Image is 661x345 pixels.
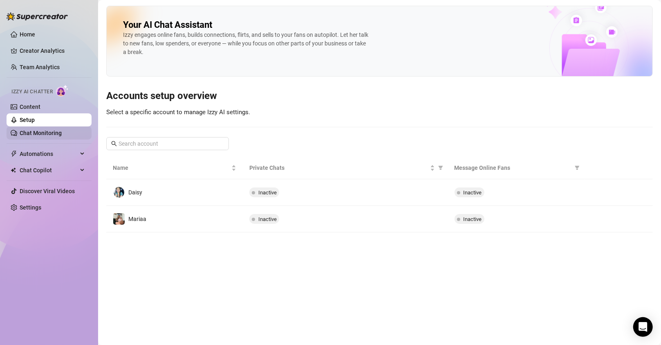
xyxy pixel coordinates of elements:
[113,213,125,225] img: Mariaa
[258,189,277,196] span: Inactive
[20,164,78,177] span: Chat Copilot
[119,139,217,148] input: Search account
[20,31,35,38] a: Home
[20,188,75,194] a: Discover Viral Videos
[106,90,653,103] h3: Accounts setup overview
[464,189,482,196] span: Inactive
[113,187,125,198] img: Daisy
[106,108,250,116] span: Select a specific account to manage Izzy AI settings.
[20,204,41,211] a: Settings
[113,163,230,172] span: Name
[249,163,428,172] span: Private Chats
[455,163,571,172] span: Message Online Fans
[20,64,60,70] a: Team Analytics
[20,130,62,136] a: Chat Monitoring
[11,151,17,157] span: thunderbolt
[20,44,85,57] a: Creator Analytics
[11,167,16,173] img: Chat Copilot
[56,85,69,97] img: AI Chatter
[128,189,142,196] span: Daisy
[123,19,212,31] h2: Your AI Chat Assistant
[573,162,581,174] span: filter
[464,216,482,222] span: Inactive
[20,104,40,110] a: Content
[438,165,443,170] span: filter
[20,147,78,160] span: Automations
[633,317,653,337] div: Open Intercom Messenger
[258,216,277,222] span: Inactive
[111,141,117,147] span: search
[243,157,448,179] th: Private Chats
[11,88,53,96] span: Izzy AI Chatter
[575,165,580,170] span: filter
[123,31,368,56] div: Izzy engages online fans, builds connections, flirts, and sells to your fans on autopilot. Let he...
[7,12,68,20] img: logo-BBDzfeDw.svg
[437,162,445,174] span: filter
[106,157,243,179] th: Name
[128,216,146,222] span: Mariaa
[20,117,35,123] a: Setup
